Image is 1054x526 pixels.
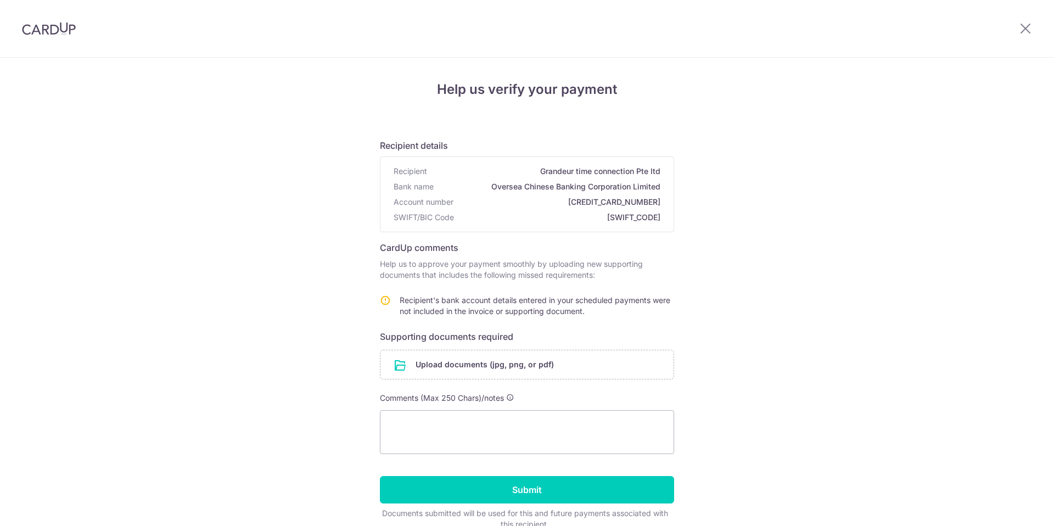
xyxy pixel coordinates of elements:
span: [CREDIT_CARD_NUMBER] [458,197,660,208]
h6: CardUp comments [380,241,674,254]
h6: Supporting documents required [380,330,674,343]
p: Help us to approve your payment smoothly by uploading new supporting documents that includes the ... [380,259,674,281]
span: SWIFT/BIC Code [394,212,454,223]
span: Oversea Chinese Banking Corporation Limited [438,181,660,192]
span: Account number [394,197,453,208]
span: Comments (Max 250 Chars)/notes [380,393,504,402]
input: Submit [380,476,674,503]
span: Recipient [394,166,427,177]
span: Recipient's bank account details entered in your scheduled payments were not included in the invo... [400,295,670,316]
div: Upload documents (jpg, png, or pdf) [380,350,674,379]
h4: Help us verify your payment [380,80,674,99]
img: CardUp [22,22,76,35]
h6: Recipient details [380,139,674,152]
span: Grandeur time connection Pte ltd [431,166,660,177]
span: Bank name [394,181,434,192]
span: [SWIFT_CODE] [458,212,660,223]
